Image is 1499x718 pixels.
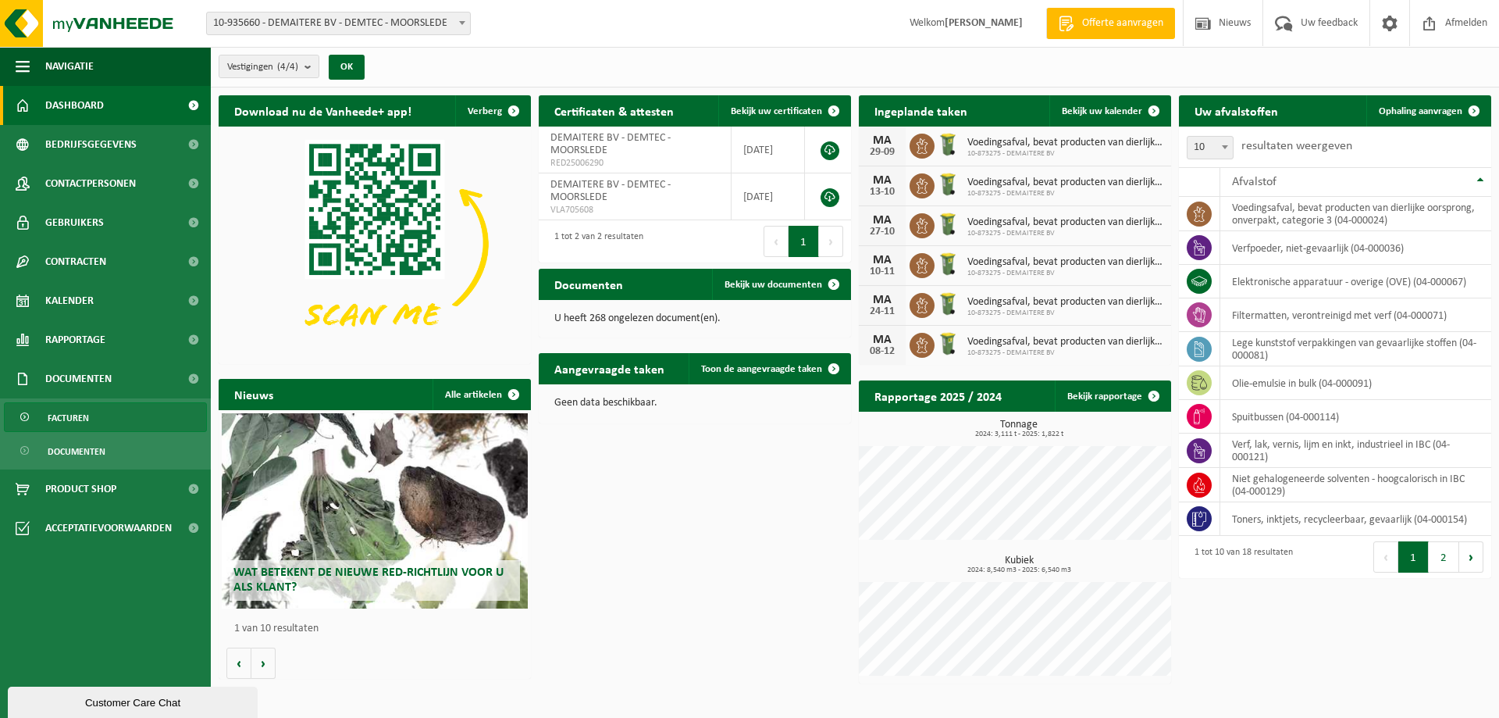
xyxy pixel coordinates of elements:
h3: Kubiek [867,555,1171,574]
img: WB-0140-HPE-GN-50 [935,291,961,317]
span: 10-873275 - DEMAITERE BV [967,229,1163,238]
img: WB-0140-HPE-GN-50 [935,251,961,277]
a: Bekijk uw kalender [1049,95,1170,127]
td: toners, inktjets, recycleerbaar, gevaarlijk (04-000154) [1220,502,1491,536]
a: Bekijk rapportage [1055,380,1170,412]
button: Previous [764,226,789,257]
span: DEMAITERE BV - DEMTEC - MOORSLEDE [550,179,671,203]
span: Contracten [45,242,106,281]
span: Voedingsafval, bevat producten van dierlijke oorsprong, onverpakt, categorie 3 [967,256,1163,269]
a: Offerte aanvragen [1046,8,1175,39]
span: 2024: 8,540 m3 - 2025: 6,540 m3 [867,566,1171,574]
button: Verberg [455,95,529,127]
div: 27-10 [867,227,898,238]
h2: Uw afvalstoffen [1179,95,1294,126]
div: 10-11 [867,266,898,277]
span: Navigatie [45,47,94,86]
span: Afvalstof [1232,176,1276,188]
span: Kalender [45,281,94,320]
a: Toon de aangevraagde taken [689,353,849,384]
a: Facturen [4,402,207,432]
span: Contactpersonen [45,164,136,203]
td: elektronische apparatuur - overige (OVE) (04-000067) [1220,265,1491,298]
span: Voedingsafval, bevat producten van dierlijke oorsprong, onverpakt, categorie 3 [967,336,1163,348]
div: 13-10 [867,187,898,198]
div: MA [867,214,898,227]
span: 10-873275 - DEMAITERE BV [967,309,1163,318]
span: 10-873275 - DEMAITERE BV [967,149,1163,159]
img: WB-0140-HPE-GN-50 [935,211,961,238]
button: Vestigingen(4/4) [219,55,319,78]
div: 1 tot 2 van 2 resultaten [547,224,643,259]
img: WB-0140-HPE-GN-50 [935,330,961,357]
p: U heeft 268 ongelezen document(en). [554,313,835,324]
td: [DATE] [732,127,805,173]
span: Ophaling aanvragen [1379,106,1462,116]
span: Wat betekent de nieuwe RED-richtlijn voor u als klant? [233,566,504,594]
a: Alle artikelen [433,379,529,410]
span: 10 [1187,136,1234,159]
button: 2 [1429,541,1459,573]
span: Voedingsafval, bevat producten van dierlijke oorsprong, onverpakt, categorie 3 [967,137,1163,149]
td: verfpoeder, niet-gevaarlijk (04-000036) [1220,231,1491,265]
span: Product Shop [45,470,116,509]
h2: Certificaten & attesten [539,95,689,126]
span: Documenten [48,437,105,466]
span: Rapportage [45,320,105,359]
button: Volgende [251,648,276,679]
p: 1 van 10 resultaten [234,623,523,634]
span: DEMAITERE BV - DEMTEC - MOORSLEDE [550,132,671,156]
button: Next [819,226,843,257]
span: Toon de aangevraagde taken [701,364,822,374]
span: Bedrijfsgegevens [45,125,137,164]
img: WB-0140-HPE-GN-50 [935,171,961,198]
span: Facturen [48,403,89,433]
span: Voedingsafval, bevat producten van dierlijke oorsprong, onverpakt, categorie 3 [967,216,1163,229]
p: Geen data beschikbaar. [554,398,835,409]
h3: Tonnage [867,420,1171,438]
span: Voedingsafval, bevat producten van dierlijke oorsprong, onverpakt, categorie 3 [967,177,1163,189]
button: 1 [789,226,819,257]
span: Dashboard [45,86,104,125]
span: 2024: 3,111 t - 2025: 1,822 t [867,430,1171,438]
span: Documenten [45,359,112,398]
h2: Ingeplande taken [859,95,983,126]
a: Wat betekent de nieuwe RED-richtlijn voor u als klant? [222,413,528,609]
div: 1 tot 10 van 18 resultaten [1187,540,1293,574]
a: Ophaling aanvragen [1366,95,1490,127]
button: Next [1459,541,1483,573]
a: Bekijk uw certificaten [718,95,849,127]
button: OK [329,55,365,80]
label: resultaten weergeven [1241,140,1352,152]
div: MA [867,294,898,306]
button: Vorige [226,648,251,679]
td: filtermatten, verontreinigd met verf (04-000071) [1220,298,1491,332]
td: verf, lak, vernis, lijm en inkt, industrieel in IBC (04-000121) [1220,434,1491,468]
td: niet gehalogeneerde solventen - hoogcalorisch in IBC (04-000129) [1220,468,1491,502]
img: WB-0140-HPE-GN-50 [935,131,961,158]
iframe: chat widget [8,684,261,718]
img: Download de VHEPlus App [219,127,531,361]
td: spuitbussen (04-000114) [1220,400,1491,434]
span: 10-873275 - DEMAITERE BV [967,189,1163,198]
td: olie-emulsie in bulk (04-000091) [1220,366,1491,400]
td: lege kunststof verpakkingen van gevaarlijke stoffen (04-000081) [1220,332,1491,366]
span: Offerte aanvragen [1078,16,1167,31]
span: Verberg [468,106,502,116]
span: Bekijk uw documenten [725,280,822,290]
h2: Aangevraagde taken [539,353,680,384]
div: MA [867,334,898,346]
h2: Download nu de Vanheede+ app! [219,95,427,126]
span: Bekijk uw kalender [1062,106,1142,116]
span: RED25006290 [550,157,719,170]
div: 08-12 [867,346,898,357]
span: 10-935660 - DEMAITERE BV - DEMTEC - MOORSLEDE [207,13,470,34]
span: Bekijk uw certificaten [731,106,822,116]
strong: [PERSON_NAME] [945,17,1023,29]
span: Gebruikers [45,203,104,242]
td: [DATE] [732,173,805,220]
td: voedingsafval, bevat producten van dierlijke oorsprong, onverpakt, categorie 3 (04-000024) [1220,197,1491,231]
span: 10-873275 - DEMAITERE BV [967,348,1163,358]
div: MA [867,174,898,187]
